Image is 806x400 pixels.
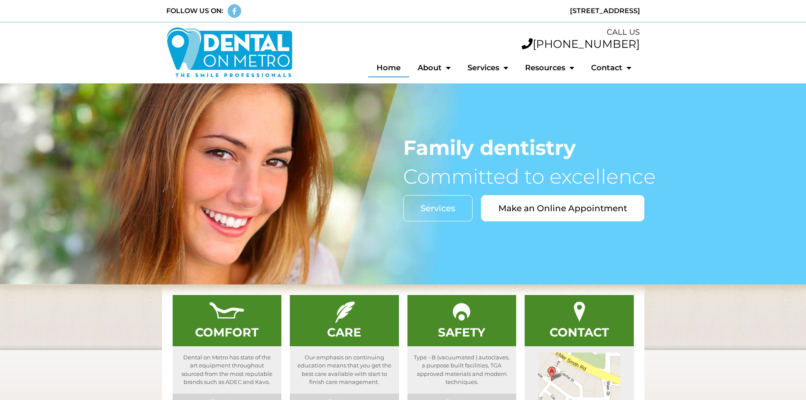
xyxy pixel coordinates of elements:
[583,58,640,77] a: Contact
[498,204,627,212] span: Make an Online Appointment
[421,204,455,212] span: Services
[290,346,399,394] p: Our emphasis on continuing education means that you get the best care available with start to fin...
[407,6,640,16] div: [STREET_ADDRESS]
[407,346,517,394] p: Type - B (vacuumated ) autoclaves, a purpose built facilities, TGA approved materials and modern ...
[438,325,485,339] a: SAFETY
[403,195,473,221] a: Services
[550,325,609,339] a: CONTACT
[481,195,644,221] a: Make an Online Appointment
[301,58,640,77] nav: Menu
[409,58,459,77] a: About
[195,325,259,339] a: COMFORT
[327,325,361,339] a: CARE
[301,27,640,38] div: CALL US
[459,58,517,77] a: Services
[522,37,640,51] a: [PHONE_NUMBER]
[173,346,282,394] p: Dental on Metro has state of the art equipment throughout sourced from the most reputable brands ...
[368,58,409,77] a: Home
[166,6,223,16] div: FOLLOW US ON:
[517,58,583,77] a: Resources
